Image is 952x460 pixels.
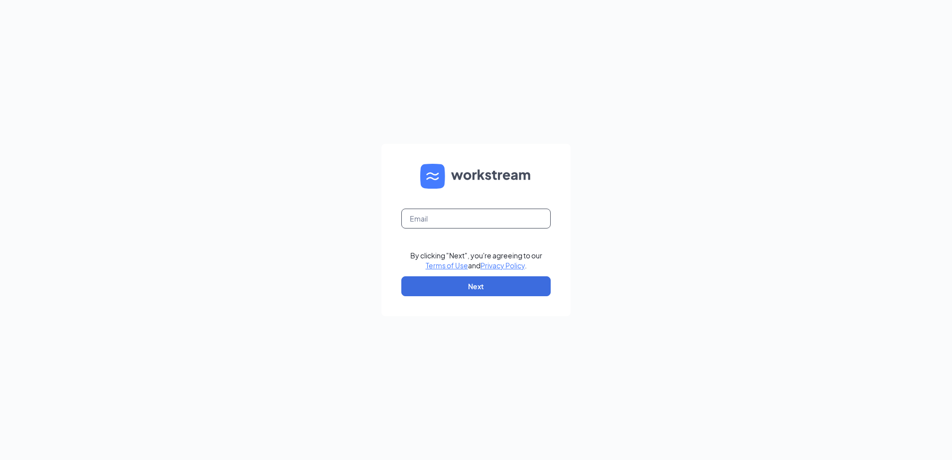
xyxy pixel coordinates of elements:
[401,209,551,229] input: Email
[426,261,468,270] a: Terms of Use
[420,164,532,189] img: WS logo and Workstream text
[410,250,542,270] div: By clicking "Next", you're agreeing to our and .
[401,276,551,296] button: Next
[480,261,525,270] a: Privacy Policy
